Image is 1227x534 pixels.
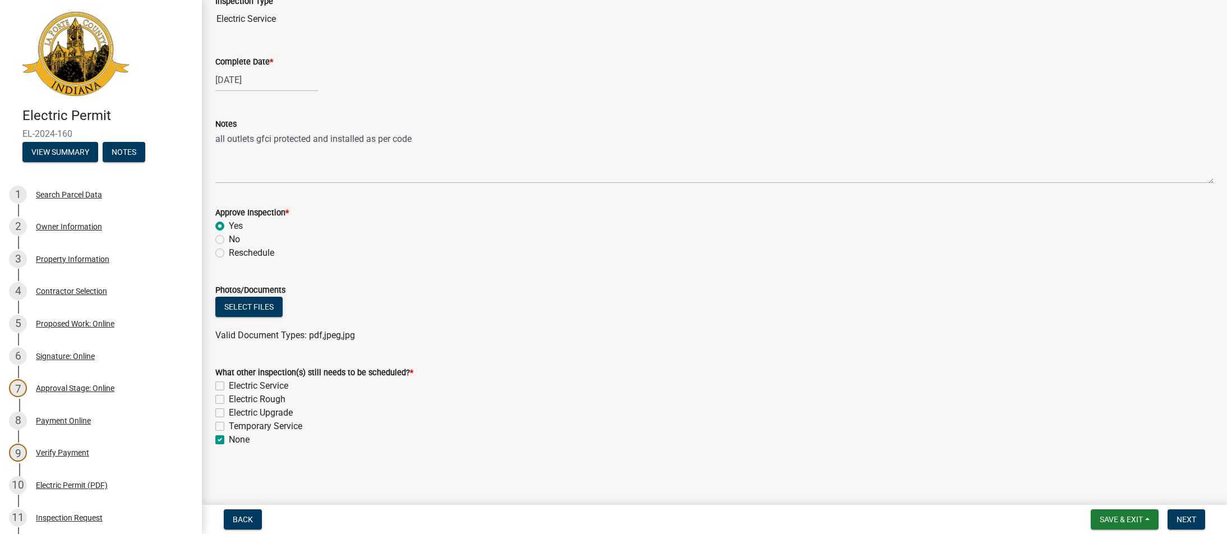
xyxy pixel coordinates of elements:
[9,444,27,462] div: 9
[229,246,274,260] label: Reschedule
[9,315,27,333] div: 5
[36,352,95,360] div: Signature: Online
[1091,509,1159,530] button: Save & Exit
[9,218,27,236] div: 2
[9,476,27,494] div: 10
[36,191,102,199] div: Search Parcel Data
[215,330,355,340] span: Valid Document Types: pdf,jpeg,jpg
[36,481,108,489] div: Electric Permit (PDF)
[1177,515,1196,524] span: Next
[22,128,179,139] span: EL-2024-160
[224,509,262,530] button: Back
[9,379,27,397] div: 7
[215,121,237,128] label: Notes
[9,347,27,365] div: 6
[229,406,293,420] label: Electric Upgrade
[36,417,91,425] div: Payment Online
[36,514,103,522] div: Inspection Request
[22,12,129,96] img: La Porte County, Indiana
[9,509,27,527] div: 11
[229,420,302,433] label: Temporary Service
[22,142,98,162] button: View Summary
[215,68,318,91] input: mm/dd/yyyy
[9,250,27,268] div: 3
[215,297,283,317] button: Select files
[36,384,114,392] div: Approval Stage: Online
[215,369,413,377] label: What other inspection(s) still needs to be scheduled?
[215,209,289,217] label: Approve Inspection
[9,282,27,300] div: 4
[229,219,243,233] label: Yes
[229,433,250,446] label: None
[22,108,193,124] h4: Electric Permit
[229,233,240,246] label: No
[36,449,89,457] div: Verify Payment
[9,412,27,430] div: 8
[233,515,253,524] span: Back
[215,287,285,294] label: Photos/Documents
[229,393,285,406] label: Electric Rough
[229,379,288,393] label: Electric Service
[1100,515,1143,524] span: Save & Exit
[22,148,98,157] wm-modal-confirm: Summary
[1168,509,1205,530] button: Next
[215,58,273,66] label: Complete Date
[36,320,114,328] div: Proposed Work: Online
[36,223,102,231] div: Owner Information
[36,287,107,295] div: Contractor Selection
[103,148,145,157] wm-modal-confirm: Notes
[36,255,109,263] div: Property Information
[9,186,27,204] div: 1
[103,142,145,162] button: Notes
